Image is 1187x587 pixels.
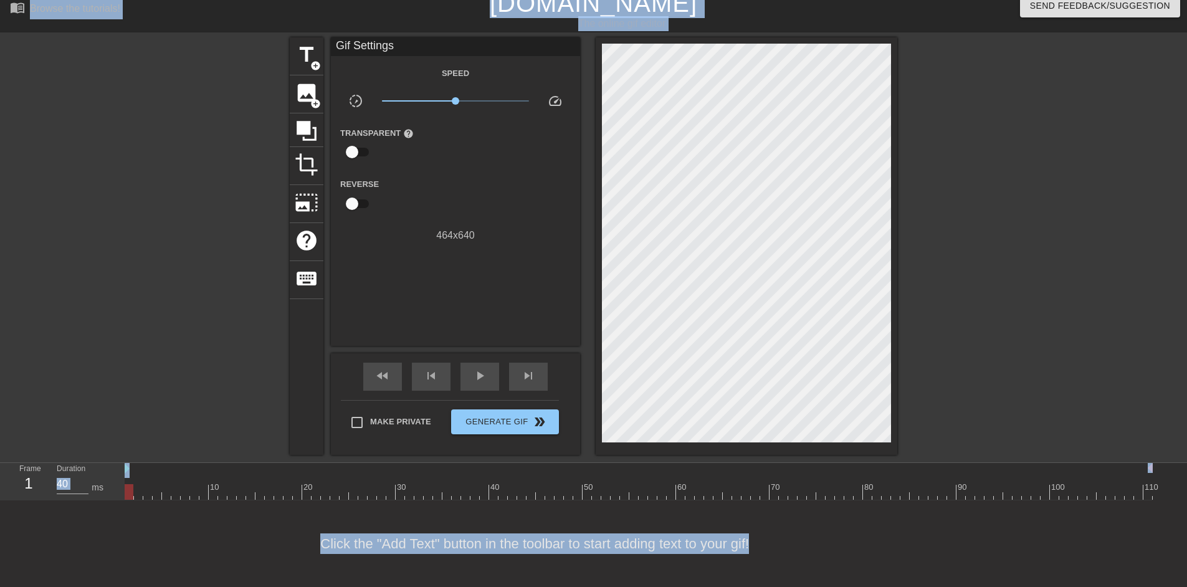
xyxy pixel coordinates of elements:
div: 50 [584,481,595,494]
span: image [295,81,318,105]
span: double_arrow [532,414,547,429]
span: Make Private [370,416,431,428]
div: 110 [1145,481,1160,494]
div: 1 [19,472,38,495]
label: Speed [442,67,469,80]
div: 70 [771,481,782,494]
span: keyboard [295,267,318,290]
span: add_circle [310,98,321,109]
span: skip_previous [424,368,439,383]
div: Browse the tutorials! [30,3,120,14]
div: 30 [397,481,408,494]
div: 20 [303,481,315,494]
div: 80 [864,481,875,494]
span: title [295,43,318,67]
span: crop [295,153,318,176]
button: Generate Gif [451,409,559,434]
label: Reverse [340,178,379,191]
div: 100 [1051,481,1067,494]
span: skip_next [521,368,536,383]
div: 90 [958,481,969,494]
span: speed [548,93,563,108]
label: Duration [57,465,85,473]
div: 40 [490,481,502,494]
div: Gif Settings [331,37,580,56]
span: fast_rewind [375,368,390,383]
div: ms [92,481,103,494]
div: The online gif editor [402,16,842,31]
div: 60 [677,481,689,494]
span: play_arrow [472,368,487,383]
span: help [295,229,318,252]
span: slow_motion_video [348,93,363,108]
label: Transparent [340,127,414,140]
span: Generate Gif [456,414,554,429]
span: photo_size_select_large [295,191,318,214]
img: bound-end.png [1148,463,1153,473]
div: 464 x 640 [331,228,580,243]
div: 10 [210,481,221,494]
span: add_circle [310,60,321,71]
span: help [403,128,414,139]
div: Frame [10,463,47,499]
